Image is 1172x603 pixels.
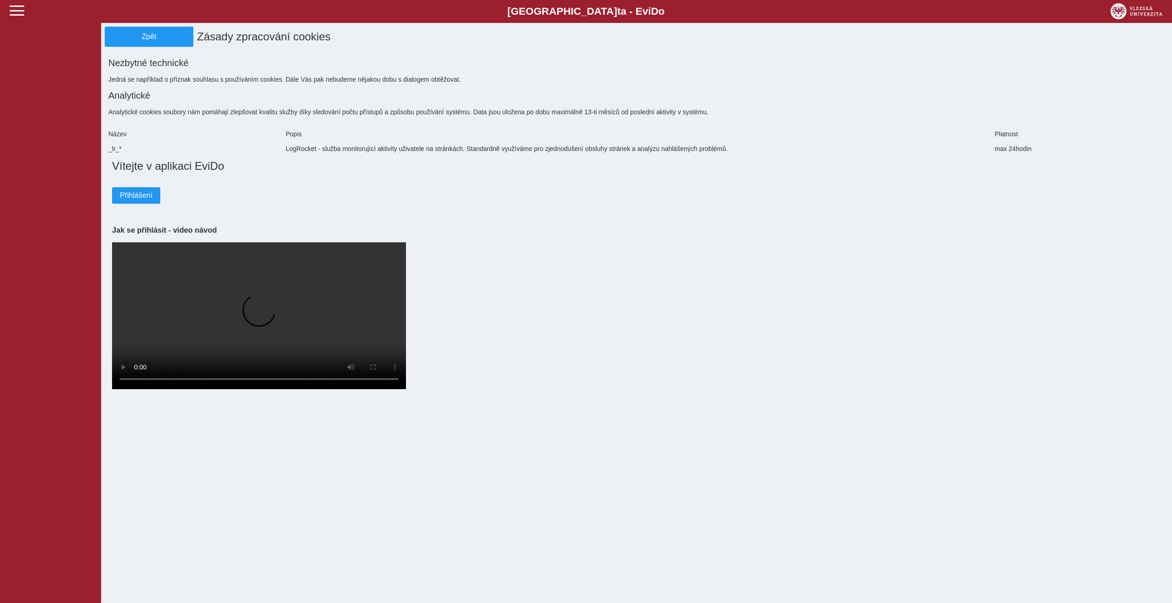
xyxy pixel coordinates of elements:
[105,141,282,156] div: _lr_*
[651,6,658,17] span: D
[282,127,991,141] div: Popis
[659,6,665,17] span: o
[105,27,193,47] button: Zpět
[105,127,282,141] div: Název
[193,27,1080,47] h1: Zásady zpracování cookies
[617,6,620,17] span: t
[282,141,991,156] div: LogRocket - služba monitorující aktivity uživatele na stránkách. Standardně využíváme pro zjednod...
[28,6,1144,17] b: [GEOGRAPHIC_DATA] a - Evi
[109,33,189,41] span: Zpět
[112,226,1161,234] h3: Jak se přihlásit - video návod
[108,90,1165,101] h2: Analytické
[120,191,152,200] span: Přihlášení
[991,141,1168,156] div: max 24hodin
[112,242,406,389] video: Your browser does not support the video tag.
[1110,3,1162,19] img: logo_web_su.png
[108,58,1165,68] h2: Nezbytné technické
[105,105,1168,119] div: Analytické cookies soubory nám pomáhají zlepšovat kvalitu služby díky sledování počtu přístupů a ...
[105,72,1168,87] div: Jedná se například o příznak souhlasu s používáním cookies. Dále Vás pak nebudeme nějakou dobu s ...
[991,127,1168,141] div: Platnost
[112,187,160,204] button: Přihlášení
[112,160,1161,173] h1: Vítejte v aplikaci EviDo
